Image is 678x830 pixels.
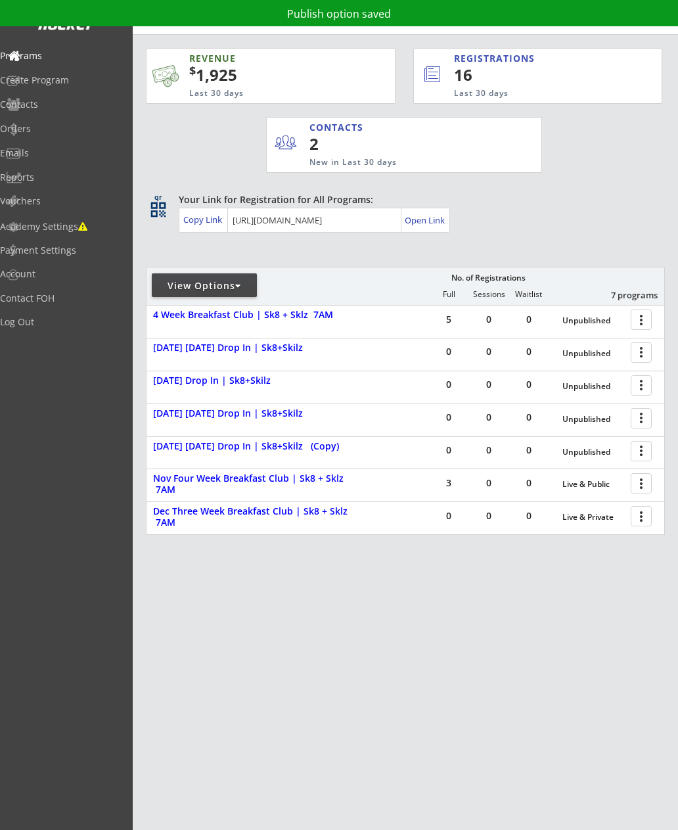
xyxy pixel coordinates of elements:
[429,290,468,299] div: Full
[509,478,549,488] div: 0
[562,349,624,358] div: Unpublished
[509,347,549,356] div: 0
[153,375,358,386] div: [DATE] Drop In | Sk8+Skilz
[509,315,549,324] div: 0
[509,511,549,520] div: 0
[562,415,624,424] div: Unpublished
[509,446,549,455] div: 0
[469,413,508,422] div: 0
[405,215,446,226] div: Open Link
[631,408,652,428] button: more_vert
[631,310,652,330] button: more_vert
[454,88,608,99] div: Last 30 days
[562,513,624,522] div: Live & Private
[309,133,390,155] div: 2
[508,290,548,299] div: Waitlist
[454,52,603,65] div: REGISTRATIONS
[429,446,468,455] div: 0
[153,310,358,321] div: 4 Week Breakfast Club | Sk8 + Sklz 7AM
[429,478,468,488] div: 3
[631,506,652,526] button: more_vert
[631,473,652,494] button: more_vert
[153,342,358,354] div: [DATE] [DATE] Drop In | Sk8+Skilz
[148,200,168,219] button: qr_code
[179,193,624,206] div: Your Link for Registration for All Programs:
[562,480,624,489] div: Live & Public
[469,315,508,324] div: 0
[509,413,549,422] div: 0
[153,506,358,528] div: Dec Three Week Breakfast Club | Sk8 + Sklz 7AM
[183,214,225,225] div: Copy Link
[509,380,549,389] div: 0
[189,88,334,99] div: Last 30 days
[429,347,468,356] div: 0
[631,342,652,363] button: more_vert
[429,380,468,389] div: 0
[189,52,334,65] div: REVENUE
[429,413,468,422] div: 0
[309,157,480,168] div: New in Last 30 days
[189,62,196,78] sup: $
[309,121,369,134] div: CONTACTS
[562,448,624,457] div: Unpublished
[405,211,446,229] a: Open Link
[454,64,618,86] div: 16
[469,347,508,356] div: 0
[150,193,166,202] div: qr
[447,273,529,283] div: No. of Registrations
[189,64,353,86] div: 1,925
[469,478,508,488] div: 0
[562,316,624,325] div: Unpublished
[469,380,508,389] div: 0
[631,441,652,461] button: more_vert
[153,441,358,452] div: [DATE] [DATE] Drop In | Sk8+Skilz (Copy)
[153,408,358,419] div: [DATE] [DATE] Drop In | Sk8+Skilz
[631,375,652,396] button: more_vert
[429,315,468,324] div: 5
[469,290,508,299] div: Sessions
[469,446,508,455] div: 0
[589,289,658,301] div: 7 programs
[152,279,257,292] div: View Options
[429,511,468,520] div: 0
[153,473,358,496] div: Nov Four Week Breakfast Club | Sk8 + Sklz 7AM
[469,511,508,520] div: 0
[562,382,624,391] div: Unpublished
